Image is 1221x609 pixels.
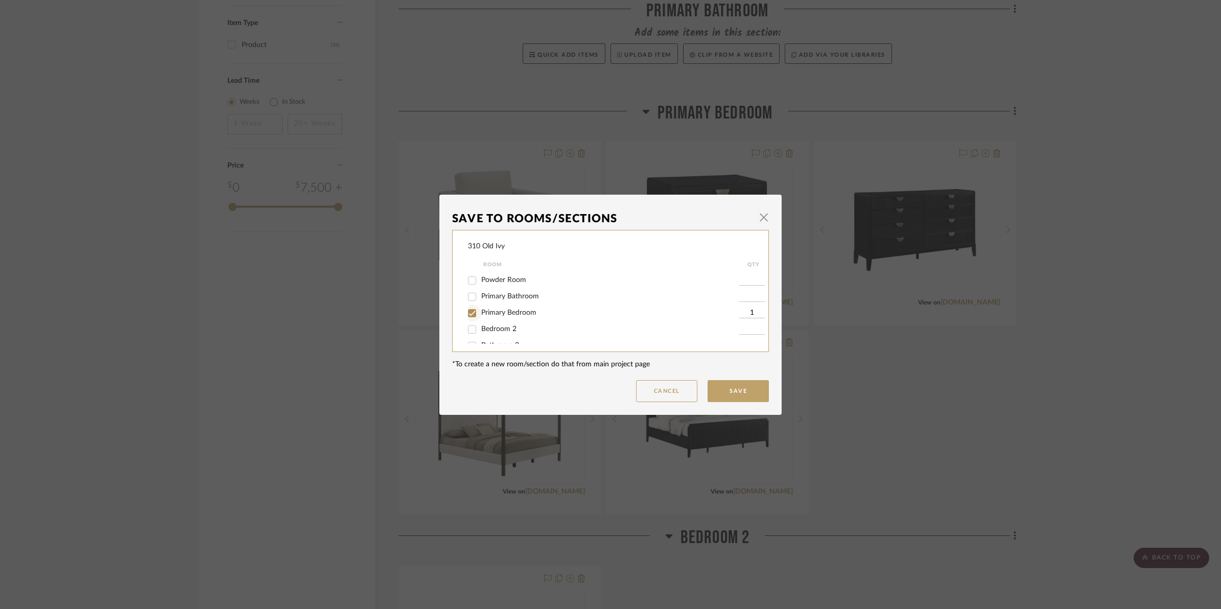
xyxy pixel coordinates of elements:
button: Save [708,380,769,402]
div: Room [483,259,739,271]
span: Bathroom 2 [481,342,519,349]
span: Powder Room [481,276,526,284]
div: QTY [739,259,767,271]
span: Primary Bedroom [481,309,536,316]
span: Bedroom 2 [481,325,516,333]
div: *To create a new room/section do that from main project page [452,359,769,370]
span: Primary Bathroom [481,293,539,300]
div: 310 Old Ivy [468,241,505,252]
div: Save To Rooms/Sections [452,207,754,230]
dialog-header: Save To Rooms/Sections [452,207,769,230]
button: Cancel [636,380,697,402]
button: Close [754,207,774,228]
